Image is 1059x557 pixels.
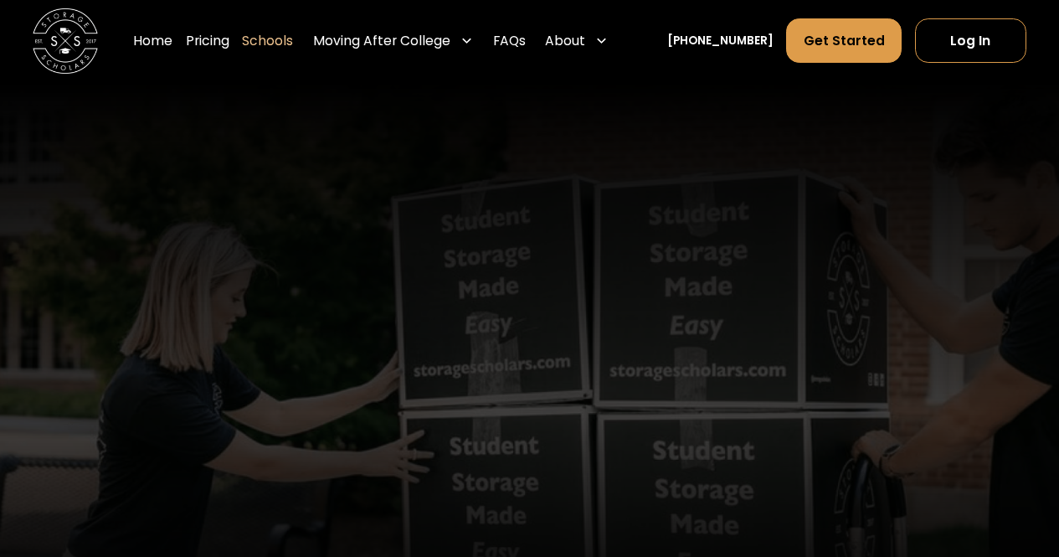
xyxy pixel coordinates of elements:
[242,18,293,64] a: Schools
[493,18,526,64] a: FAQs
[545,31,585,50] div: About
[133,18,172,64] a: Home
[33,8,98,74] img: Storage Scholars main logo
[786,18,902,63] a: Get Started
[915,18,1026,63] a: Log In
[667,33,774,50] a: [PHONE_NUMBER]
[313,31,450,50] div: Moving After College
[186,18,229,64] a: Pricing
